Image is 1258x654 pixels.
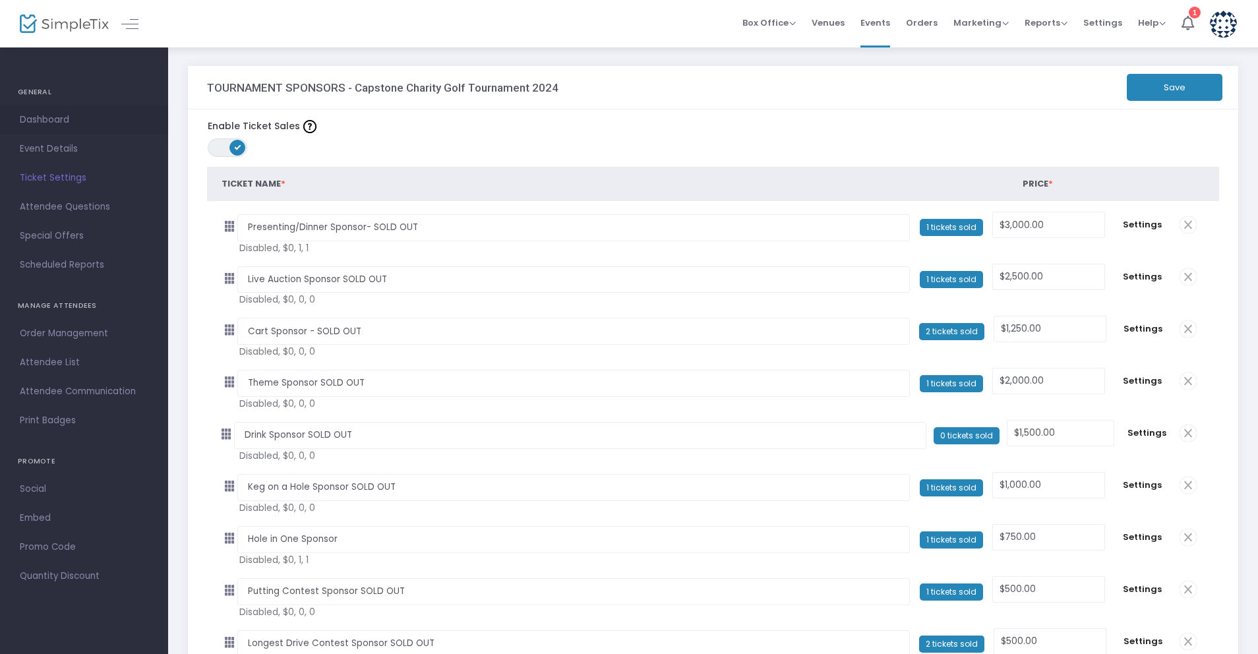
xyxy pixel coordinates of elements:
span: Social [20,481,148,498]
input: Price [1007,421,1114,446]
span: Attendee Communication [20,383,148,400]
button: Save [1127,74,1222,101]
input: Early bird, rsvp, etc... [237,266,910,293]
div: 1 [1189,7,1201,18]
h4: MANAGE ATTENDEES [18,293,150,319]
input: Price [993,264,1104,289]
h4: PROMOTE [18,448,150,475]
input: Price [994,629,1106,654]
span: 1 tickets sold [920,583,983,601]
span: 2 tickets sold [919,636,984,653]
input: Early bird, rsvp, etc... [234,422,926,449]
span: Quantity Discount [20,568,148,585]
span: ON [235,144,241,150]
span: Venues [812,6,845,40]
span: Scheduled Reports [20,256,148,274]
span: Ticket Settings [20,169,148,187]
span: Print Badges [20,412,148,429]
span: 1 tickets sold [920,271,983,288]
span: Settings [1118,218,1166,231]
span: Ticket Name [222,177,285,190]
input: Price [993,212,1104,237]
span: Settings [1118,270,1166,283]
span: Disabled, $0, 0, 0 [239,605,833,619]
span: 0 tickets sold [934,427,1000,444]
span: Reports [1025,16,1067,29]
input: Price [993,577,1104,602]
span: Settings [1118,374,1166,388]
span: 1 tickets sold [920,219,983,236]
span: Help [1138,16,1166,29]
label: Enable Ticket Sales [208,119,316,133]
span: Disabled, $0, 0, 0 [239,345,833,359]
span: Events [860,6,890,40]
span: Attendee List [20,354,148,371]
input: Early bird, rsvp, etc... [237,474,910,501]
span: Embed [20,510,148,527]
span: Price [1023,177,1053,190]
input: Price [993,369,1104,394]
span: Settings [1118,531,1166,544]
input: Early bird, rsvp, etc... [237,214,910,241]
input: Price [993,525,1104,550]
span: 1 tickets sold [920,375,983,392]
span: Disabled, $0, 0, 0 [239,449,833,463]
span: 1 tickets sold [920,479,983,496]
span: Promo Code [20,539,148,556]
h3: TOURNAMENT SPONSORS - Capstone Charity Golf Tournament 2024 [207,81,558,94]
span: Box Office [742,16,796,29]
span: Settings [1118,583,1166,596]
span: Dashboard [20,111,148,129]
span: Orders [906,6,938,40]
span: 2 tickets sold [919,323,984,340]
span: Event Details [20,140,148,158]
input: Price [993,473,1104,498]
span: Marketing [953,16,1009,29]
input: Early bird, rsvp, etc... [237,370,910,397]
span: Disabled, $0, 1, 1 [239,241,833,255]
span: Attendee Questions [20,198,148,216]
input: Early bird, rsvp, etc... [237,318,910,345]
span: Settings [1120,322,1166,336]
span: Disabled, $0, 0, 0 [239,397,833,411]
span: Disabled, $0, 0, 0 [239,501,833,515]
span: Disabled, $0, 1, 1 [239,553,833,567]
span: Settings [1083,6,1122,40]
h4: GENERAL [18,79,150,105]
span: Special Offers [20,227,148,245]
span: Settings [1120,635,1166,648]
span: Settings [1127,427,1166,440]
input: Early bird, rsvp, etc... [237,526,910,553]
span: Disabled, $0, 0, 0 [239,293,833,307]
input: Early bird, rsvp, etc... [237,578,910,605]
span: Order Management [20,325,148,342]
input: Price [994,316,1106,342]
img: question-mark [303,120,316,133]
span: Settings [1118,479,1166,492]
span: 1 tickets sold [920,531,983,549]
